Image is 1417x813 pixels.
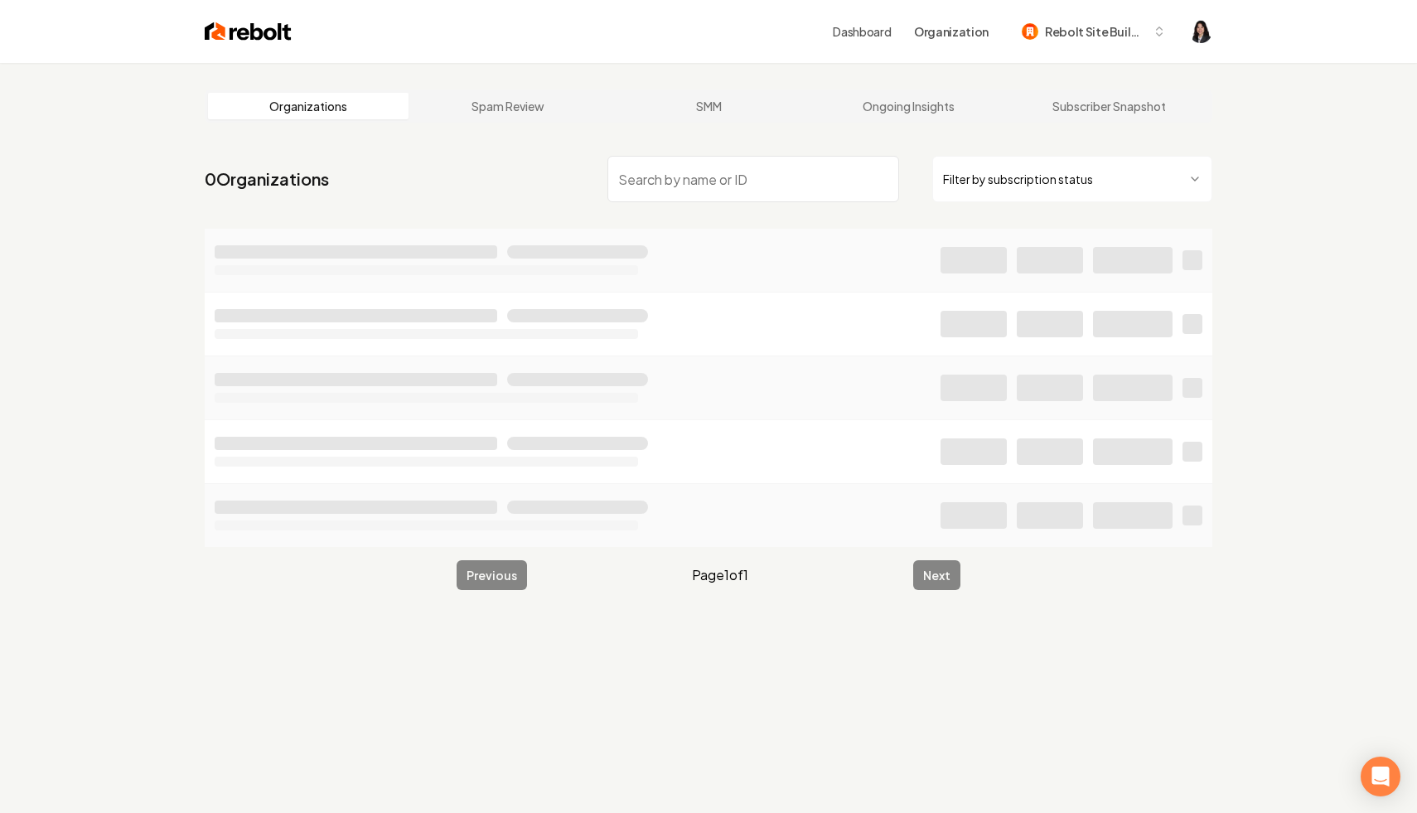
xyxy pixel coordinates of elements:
span: Rebolt Site Builder [1045,23,1146,41]
a: Ongoing Insights [809,93,1009,119]
input: Search by name or ID [607,156,899,202]
img: Rebolt Site Builder [1022,23,1038,40]
a: Dashboard [833,23,891,40]
a: SMM [608,93,809,119]
img: Haley Paramoure [1189,20,1212,43]
img: Rebolt Logo [205,20,292,43]
button: Open user button [1189,20,1212,43]
a: 0Organizations [205,167,329,191]
a: Organizations [208,93,409,119]
a: Subscriber Snapshot [1008,93,1209,119]
button: Organization [904,17,999,46]
span: Page 1 of 1 [692,565,748,585]
a: Spam Review [409,93,609,119]
div: Open Intercom Messenger [1361,757,1400,796]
